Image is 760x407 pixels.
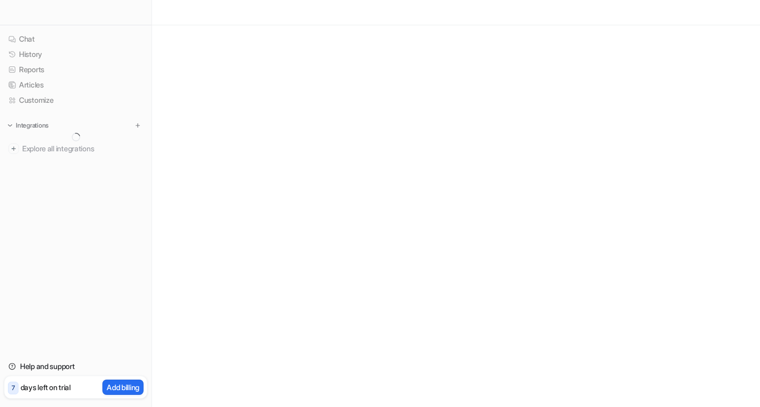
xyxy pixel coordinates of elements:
[4,141,147,156] a: Explore all integrations
[4,359,147,374] a: Help and support
[4,62,147,77] a: Reports
[107,382,139,393] p: Add billing
[134,122,141,129] img: menu_add.svg
[4,93,147,108] a: Customize
[4,120,52,131] button: Integrations
[4,77,147,92] a: Articles
[6,122,14,129] img: expand menu
[22,140,143,157] span: Explore all integrations
[12,383,15,393] p: 7
[8,143,19,154] img: explore all integrations
[21,382,71,393] p: days left on trial
[4,47,147,62] a: History
[102,380,144,395] button: Add billing
[4,32,147,46] a: Chat
[16,121,49,130] p: Integrations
